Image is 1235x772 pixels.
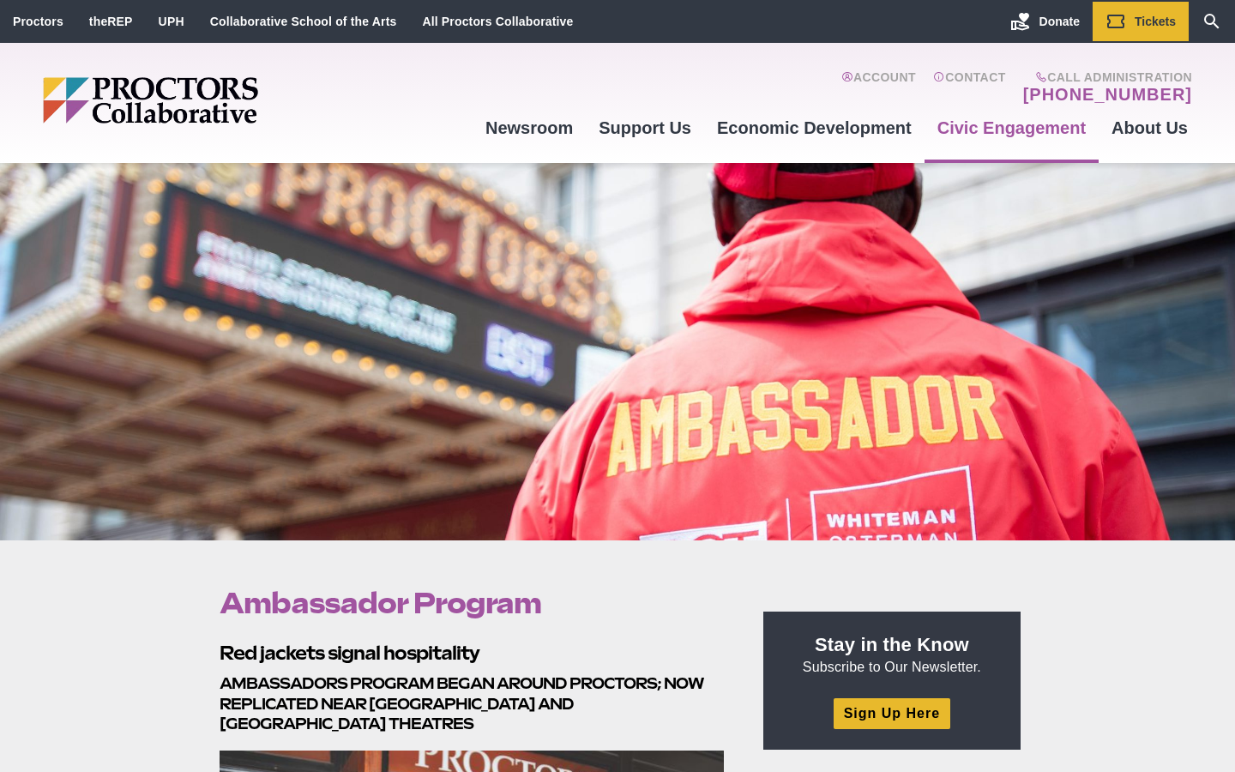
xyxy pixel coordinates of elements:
[815,634,969,655] strong: Stay in the Know
[704,105,925,151] a: Economic Development
[586,105,704,151] a: Support Us
[925,105,1099,151] a: Civic Engagement
[43,77,390,124] img: Proctors logo
[422,15,573,28] a: All Proctors Collaborative
[220,673,724,733] h3: Ambassadors program began around Proctors; now replicated near [GEOGRAPHIC_DATA] and [GEOGRAPHIC_...
[841,70,916,105] a: Account
[220,640,724,666] h2: Red jackets signal hospitality
[210,15,397,28] a: Collaborative School of the Arts
[1039,15,1080,28] span: Donate
[159,15,184,28] a: UPH
[1189,2,1235,41] a: Search
[1023,84,1192,105] a: [PHONE_NUMBER]
[784,632,1000,677] p: Subscribe to Our Newsletter.
[220,587,724,619] h1: Ambassador Program
[473,105,586,151] a: Newsroom
[89,15,133,28] a: theREP
[1018,70,1192,84] span: Call Administration
[933,70,1006,105] a: Contact
[1099,105,1201,151] a: About Us
[1093,2,1189,41] a: Tickets
[834,698,950,728] a: Sign Up Here
[13,15,63,28] a: Proctors
[1135,15,1176,28] span: Tickets
[997,2,1093,41] a: Donate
